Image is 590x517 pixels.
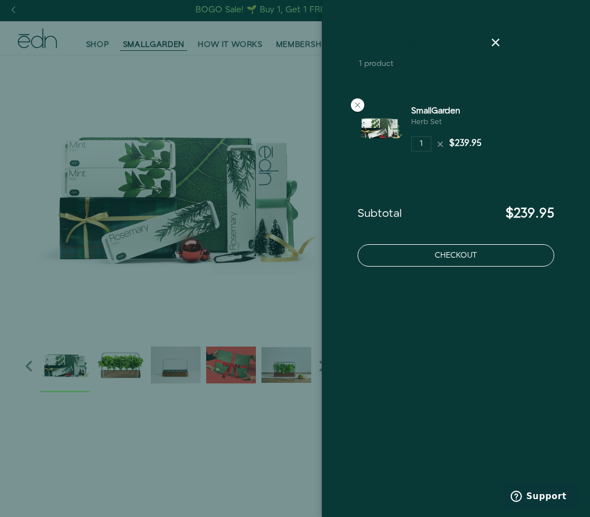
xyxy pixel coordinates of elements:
span: product [364,58,393,69]
a: SmallGarden [411,105,460,117]
a: Cart [359,36,420,56]
div: $239.95 [449,137,482,150]
span: 1 [359,58,362,69]
img: SmallGarden - Herb Set [358,105,402,150]
span: Subtotal [358,207,402,221]
span: $239.95 [506,204,554,223]
div: Herb Set [411,117,460,127]
button: Checkout [358,244,554,267]
iframe: Opens a widget where you can find more information [503,483,579,511]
